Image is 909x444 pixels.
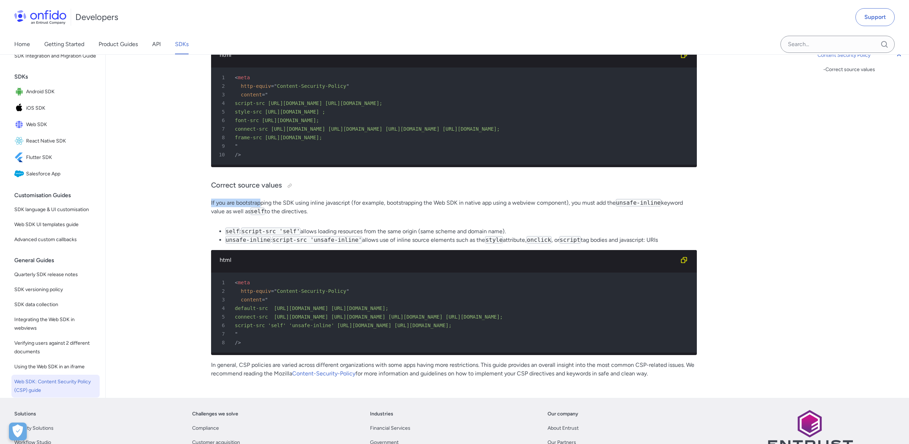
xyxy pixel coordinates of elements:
[214,82,230,90] span: 2
[14,270,97,279] span: Quarterly SDK release notes
[235,135,322,140] span: frame-src [URL][DOMAIN_NAME];
[235,118,319,123] span: font-src [URL][DOMAIN_NAME];
[14,424,54,433] a: Identity Solutions
[214,313,230,321] span: 5
[11,313,100,335] a: Integrating the Web SDK in webviews
[370,410,393,418] a: Industries
[11,336,100,359] a: Verifying users against 2 different documents
[346,288,349,294] span: "
[214,150,230,159] span: 10
[274,83,277,89] span: "
[11,100,100,116] a: IconiOS SDKiOS SDK
[211,199,697,216] p: If you are bootstrapping the SDK using inline javascript (for example, bootstrapping the Web SDK ...
[677,253,691,267] button: Copy code snippet button
[14,235,97,244] span: Advanced custom callbacks
[14,285,97,294] span: SDK versioning policy
[14,34,30,54] a: Home
[14,220,97,229] span: Web SDK UI templates guide
[823,65,903,74] div: - Correct source values
[11,166,100,182] a: IconSalesforce AppSalesforce App
[14,70,103,84] div: SDKs
[14,363,97,371] span: Using the Web SDK in an iframe
[780,36,895,53] input: Onfido search input field
[262,92,265,98] span: =
[14,103,26,113] img: IconiOS SDK
[11,49,100,63] a: SDK Integration and Migration Guide
[271,83,274,89] span: =
[26,136,97,146] span: React Native SDK
[14,205,97,214] span: SDK language & UI customisation
[214,125,230,133] span: 7
[214,295,230,304] span: 3
[11,84,100,100] a: IconAndroid SDKAndroid SDK
[192,424,219,433] a: Compliance
[214,287,230,295] span: 2
[14,300,97,309] span: SDK data collection
[559,236,581,244] code: script
[235,143,238,149] span: "
[238,280,250,285] span: meta
[292,370,355,377] a: Content-Security-Policy
[346,83,349,89] span: "
[11,298,100,312] a: SDK data collection
[214,116,230,125] span: 6
[250,208,265,215] code: self
[11,283,100,297] a: SDK versioning policy
[11,133,100,149] a: IconReact Native SDKReact Native SDK
[235,109,325,115] span: style-src [URL][DOMAIN_NAME] ;
[214,338,230,347] span: 8
[11,375,100,398] a: Web SDK: Content Security Policy (CSP) guide
[370,424,410,433] a: Financial Services
[616,199,661,206] code: unsafe-inline
[548,410,578,418] a: Our company
[220,256,677,264] div: html
[214,90,230,99] span: 3
[14,315,97,333] span: Integrating the Web SDK in webviews
[220,51,677,59] div: html
[14,87,26,97] img: IconAndroid SDK
[548,424,579,433] a: About Entrust
[14,120,26,130] img: IconWeb SDK
[11,117,100,133] a: IconWeb SDKWeb SDK
[238,75,250,80] span: meta
[818,51,903,60] a: Content Security Policy
[214,321,230,330] span: 6
[11,233,100,247] a: Advanced custom callbacks
[235,331,238,337] span: "
[9,423,27,440] div: Cookie Preferences
[26,169,97,179] span: Salesforce App
[225,227,697,236] li: : allows loading resources from the same origin (same scheme and domain name).
[26,87,97,97] span: Android SDK
[265,297,268,303] span: "
[99,34,138,54] a: Product Guides
[235,305,389,311] span: default-src [URL][DOMAIN_NAME] [URL][DOMAIN_NAME];
[241,228,300,235] code: script-src 'self'
[235,75,238,80] span: <
[175,34,189,54] a: SDKs
[214,330,230,338] span: 7
[14,410,36,418] a: Solutions
[26,153,97,163] span: Flutter SDK
[265,92,268,98] span: "
[225,228,240,235] code: self
[211,180,697,191] h3: Correct source values
[26,120,97,130] span: Web SDK
[11,203,100,217] a: SDK language & UI customisation
[241,297,262,303] span: content
[44,34,84,54] a: Getting Started
[272,236,362,244] code: script-src 'unsafe-inline'
[677,48,691,62] button: Copy code snippet button
[277,288,346,294] span: Content-Security-Policy
[241,83,271,89] span: http-equiv
[152,34,161,54] a: API
[235,100,383,106] span: script-src [URL][DOMAIN_NAME] [URL][DOMAIN_NAME];
[241,288,271,294] span: http-equiv
[11,150,100,165] a: IconFlutter SDKFlutter SDK
[225,236,271,244] code: unsafe-inline
[235,314,503,320] span: connect-src [URL][DOMAIN_NAME] [URL][DOMAIN_NAME] [URL][DOMAIN_NAME] [URL][DOMAIN_NAME];
[235,280,238,285] span: <
[14,153,26,163] img: IconFlutter SDK
[14,136,26,146] img: IconReact Native SDK
[14,52,97,60] span: SDK Integration and Migration Guide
